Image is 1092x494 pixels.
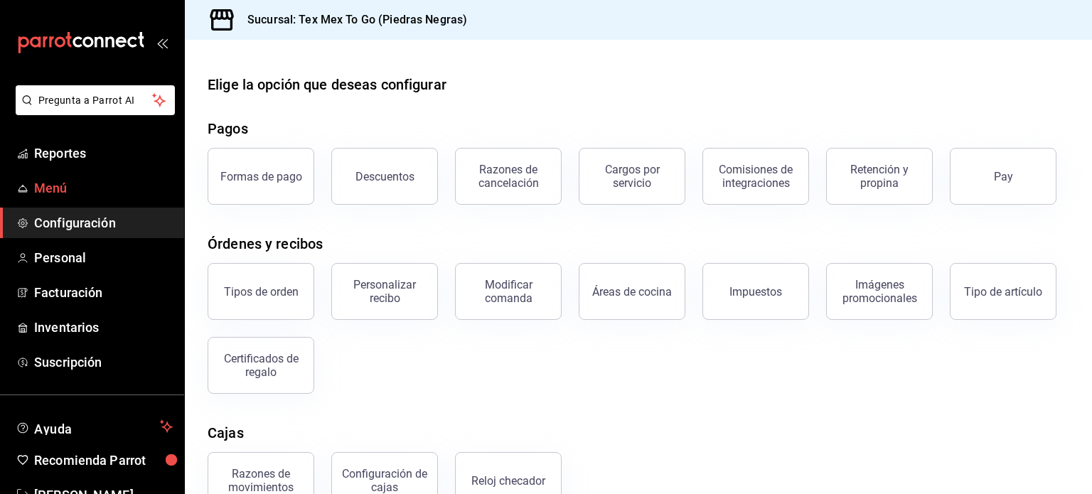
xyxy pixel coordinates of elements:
[220,170,302,183] div: Formas de pago
[835,163,924,190] div: Retención y propina
[156,37,168,48] button: open_drawer_menu
[34,283,173,302] span: Facturación
[331,263,438,320] button: Personalizar recibo
[34,353,173,372] span: Suscripción
[34,418,154,435] span: Ayuda
[702,263,809,320] button: Impuestos
[471,474,545,488] div: Reloj checador
[34,178,173,198] span: Menú
[331,148,438,205] button: Descuentos
[34,451,173,470] span: Recomienda Parrot
[826,263,933,320] button: Imágenes promocionales
[38,93,153,108] span: Pregunta a Parrot AI
[34,318,173,337] span: Inventarios
[341,467,429,494] div: Configuración de cajas
[341,278,429,305] div: Personalizar recibo
[712,163,800,190] div: Comisiones de integraciones
[826,148,933,205] button: Retención y propina
[455,263,562,320] button: Modificar comanda
[994,170,1013,183] div: Pay
[236,11,467,28] h3: Sucursal: Tex Mex To Go (Piedras Negras)
[835,278,924,305] div: Imágenes promocionales
[34,213,173,232] span: Configuración
[34,144,173,163] span: Reportes
[208,337,314,394] button: Certificados de regalo
[208,263,314,320] button: Tipos de orden
[588,163,676,190] div: Cargos por servicio
[579,148,685,205] button: Cargos por servicio
[464,163,552,190] div: Razones de cancelación
[208,233,323,254] div: Órdenes y recibos
[208,118,248,139] div: Pagos
[464,278,552,305] div: Modificar comanda
[950,148,1056,205] button: Pay
[10,103,175,118] a: Pregunta a Parrot AI
[964,285,1042,299] div: Tipo de artículo
[34,248,173,267] span: Personal
[579,263,685,320] button: Áreas de cocina
[729,285,782,299] div: Impuestos
[355,170,414,183] div: Descuentos
[950,263,1056,320] button: Tipo de artículo
[592,285,672,299] div: Áreas de cocina
[208,422,244,444] div: Cajas
[702,148,809,205] button: Comisiones de integraciones
[208,74,446,95] div: Elige la opción que deseas configurar
[16,85,175,115] button: Pregunta a Parrot AI
[217,467,305,494] div: Razones de movimientos
[224,285,299,299] div: Tipos de orden
[217,352,305,379] div: Certificados de regalo
[455,148,562,205] button: Razones de cancelación
[208,148,314,205] button: Formas de pago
